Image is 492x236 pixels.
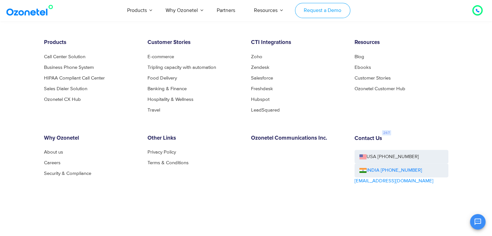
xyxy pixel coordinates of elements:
h6: Products [44,39,138,46]
a: Food Delivery [148,76,177,80]
a: About us [44,150,63,155]
a: Security & Compliance [44,171,91,176]
img: ind-flag.png [359,168,366,173]
a: Sales Dialer Solution [44,86,87,91]
a: Zendesk [251,65,269,70]
a: Salesforce [251,76,273,80]
a: [EMAIL_ADDRESS][DOMAIN_NAME] [355,177,433,185]
h6: Contact Us [355,135,382,142]
a: Freshdesk [251,86,273,91]
a: Banking & Finance [148,86,187,91]
h6: Why Ozonetel [44,135,138,142]
button: Open chat [470,214,486,230]
h6: Other Links [148,135,241,142]
a: Blog [355,54,364,59]
h6: Customer Stories [148,39,241,46]
a: Business Phone System [44,65,94,70]
a: Customer Stories [355,76,391,80]
a: Travel [148,108,160,113]
a: Careers [44,160,60,165]
a: Ozonetel CX Hub [44,97,81,102]
a: Ebooks [355,65,371,70]
a: Hospitality & Wellness [148,97,193,102]
h6: Resources [355,39,448,46]
a: INDIA [PHONE_NUMBER] [359,167,422,174]
a: Terms & Conditions [148,160,189,165]
a: Privacy Policy [148,150,176,155]
a: Call Center Solution [44,54,85,59]
a: Hubspot [251,97,269,102]
a: LeadSquared [251,108,280,113]
a: E-commerce [148,54,174,59]
a: Tripling capacity with automation [148,65,216,70]
a: Request a Demo [295,3,350,18]
img: us-flag.png [359,155,366,159]
a: USA [PHONE_NUMBER] [355,150,448,164]
h6: CTI Integrations [251,39,345,46]
a: HIPAA Compliant Call Center [44,76,105,80]
h6: Ozonetel Communications Inc. [251,135,345,142]
a: Ozonetel Customer Hub [355,86,405,91]
a: Zoho [251,54,262,59]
